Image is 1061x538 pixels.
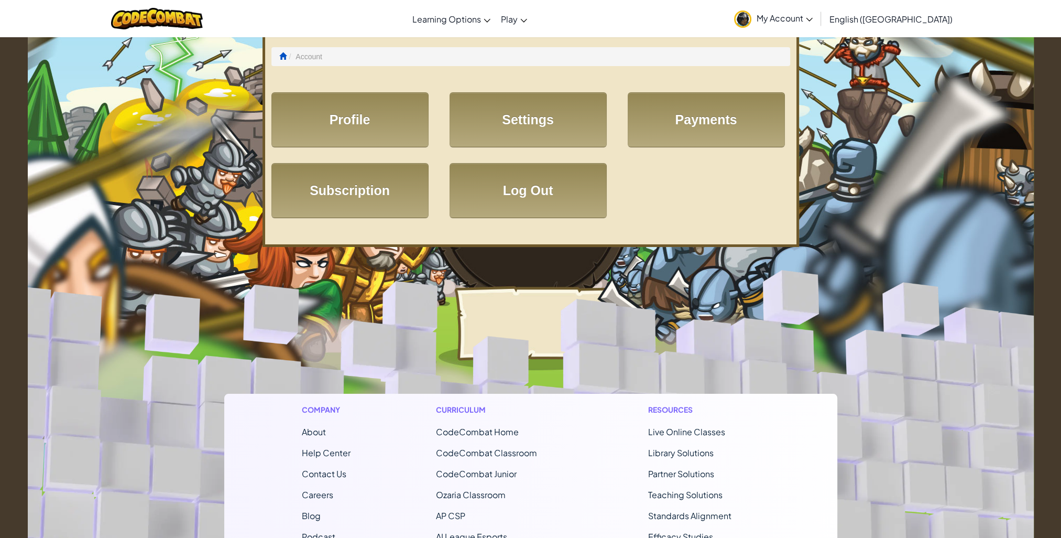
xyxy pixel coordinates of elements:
a: CodeCombat Classroom [436,447,537,458]
a: Learning Options [407,5,496,33]
span: CodeCombat Home [436,426,519,437]
a: Profile [271,92,429,147]
a: About [302,426,326,437]
span: Contact Us [302,468,346,479]
li: Account [287,51,322,62]
a: English ([GEOGRAPHIC_DATA]) [824,5,958,33]
a: Subscription [271,163,429,218]
h1: Curriculum [436,404,563,415]
a: Partner Solutions [648,468,714,479]
span: My Account [757,13,813,24]
a: My Account [729,2,818,35]
span: Learning Options [412,14,481,25]
a: CodeCombat Junior [436,468,517,479]
a: Standards Alignment [648,510,731,521]
img: avatar [734,10,751,28]
span: Play [501,14,518,25]
a: Settings [450,92,607,147]
a: Blog [302,510,321,521]
a: Live Online Classes [648,426,725,437]
a: Log Out [450,163,607,218]
a: Ozaria Classroom [436,489,506,500]
a: Teaching Solutions [648,489,723,500]
img: CodeCombat logo [111,8,203,29]
a: Help Center [302,447,351,458]
span: English ([GEOGRAPHIC_DATA]) [829,14,953,25]
a: Play [496,5,532,33]
a: AP CSP [436,510,465,521]
a: Careers [302,489,333,500]
a: Payments [628,92,785,147]
a: Library Solutions [648,447,714,458]
h1: Resources [648,404,760,415]
h1: Company [302,404,351,415]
